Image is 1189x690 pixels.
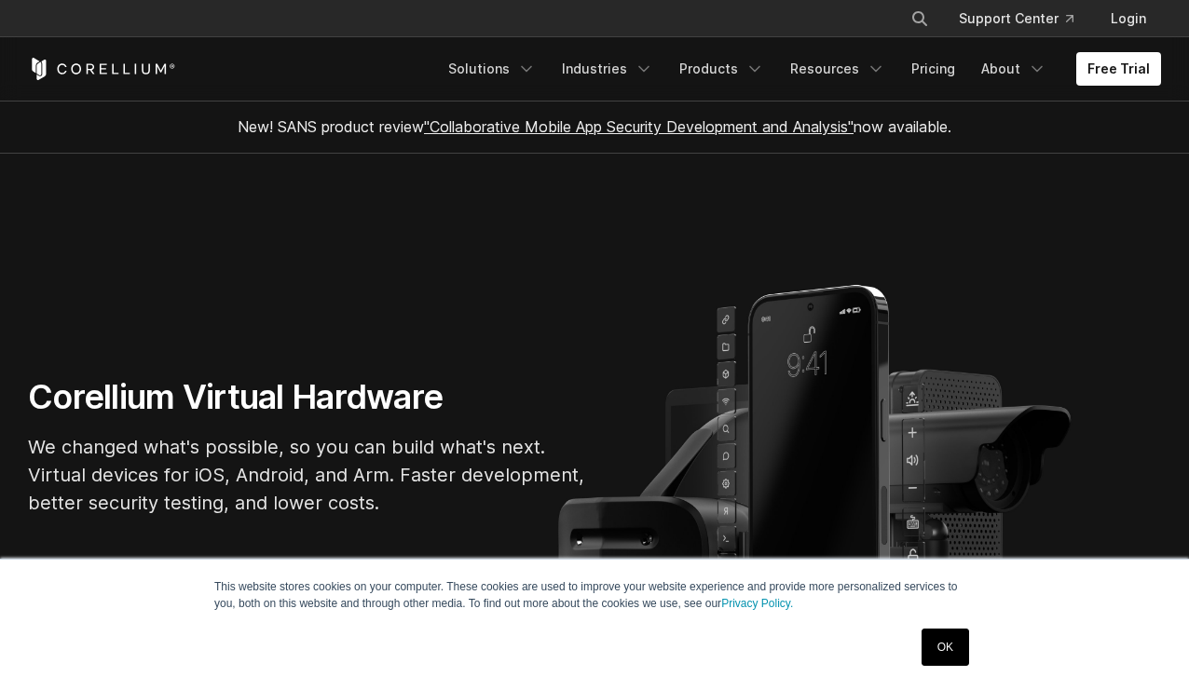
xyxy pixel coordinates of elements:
[437,52,547,86] a: Solutions
[424,117,854,136] a: "Collaborative Mobile App Security Development and Analysis"
[1096,2,1161,35] a: Login
[214,578,975,612] p: This website stores cookies on your computer. These cookies are used to improve your website expe...
[28,376,587,418] h1: Corellium Virtual Hardware
[28,433,587,517] p: We changed what's possible, so you can build what's next. Virtual devices for iOS, Android, and A...
[437,52,1161,86] div: Navigation Menu
[551,52,664,86] a: Industries
[970,52,1058,86] a: About
[28,58,176,80] a: Corellium Home
[721,597,793,610] a: Privacy Policy.
[1076,52,1161,86] a: Free Trial
[900,52,966,86] a: Pricing
[779,52,896,86] a: Resources
[888,2,1161,35] div: Navigation Menu
[944,2,1088,35] a: Support Center
[922,629,969,666] a: OK
[668,52,775,86] a: Products
[238,117,951,136] span: New! SANS product review now available.
[903,2,936,35] button: Search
